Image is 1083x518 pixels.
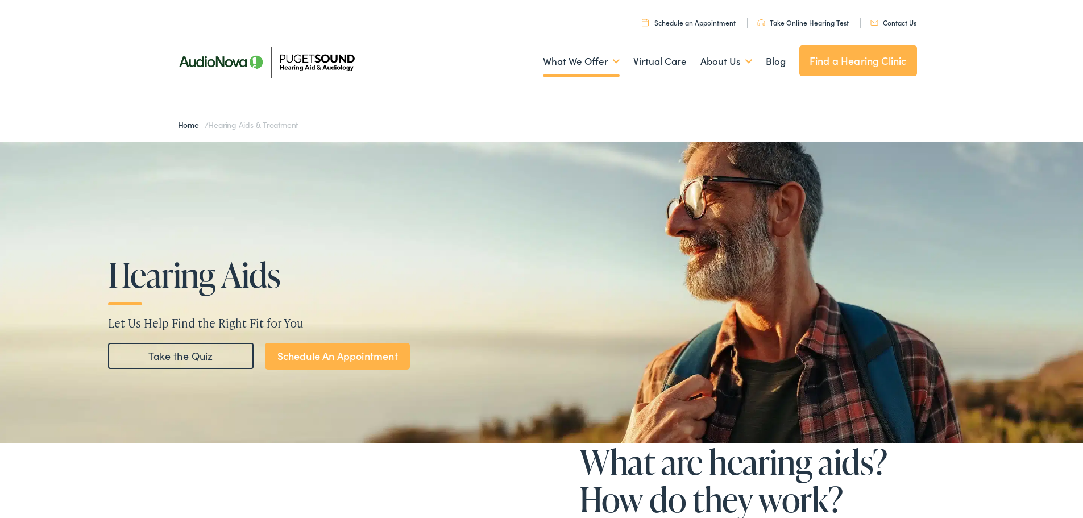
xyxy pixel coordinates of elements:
[633,40,687,82] a: Virtual Care
[178,119,298,130] span: /
[208,119,298,130] span: Hearing Aids & Treatment
[543,40,620,82] a: What We Offer
[642,19,649,26] img: utility icon
[870,20,878,26] img: utility icon
[766,40,786,82] a: Blog
[700,40,752,82] a: About Us
[757,19,765,26] img: utility icon
[108,343,254,369] a: Take the Quiz
[642,18,736,27] a: Schedule an Appointment
[108,256,454,293] h1: Hearing Aids
[108,314,975,331] p: Let Us Help Find the Right Fit for You
[757,18,849,27] a: Take Online Hearing Test
[870,18,916,27] a: Contact Us
[799,45,917,76] a: Find a Hearing Clinic
[178,119,205,130] a: Home
[265,343,410,370] a: Schedule An Appointment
